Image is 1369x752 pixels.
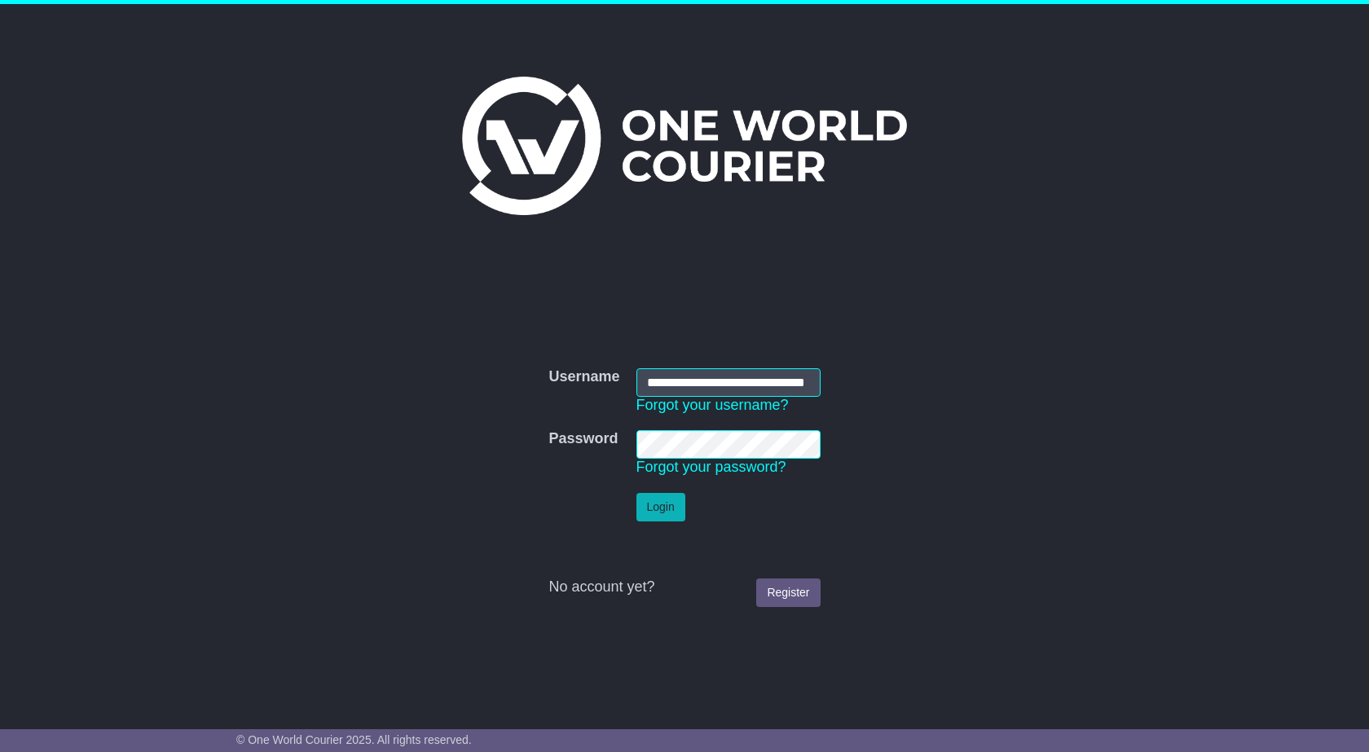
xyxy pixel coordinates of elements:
label: Username [548,368,619,386]
img: One World [462,77,907,215]
a: Register [756,578,820,607]
a: Forgot your password? [636,459,786,475]
button: Login [636,493,685,521]
span: © One World Courier 2025. All rights reserved. [236,733,472,746]
label: Password [548,430,618,448]
a: Forgot your username? [636,397,789,413]
div: No account yet? [548,578,820,596]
